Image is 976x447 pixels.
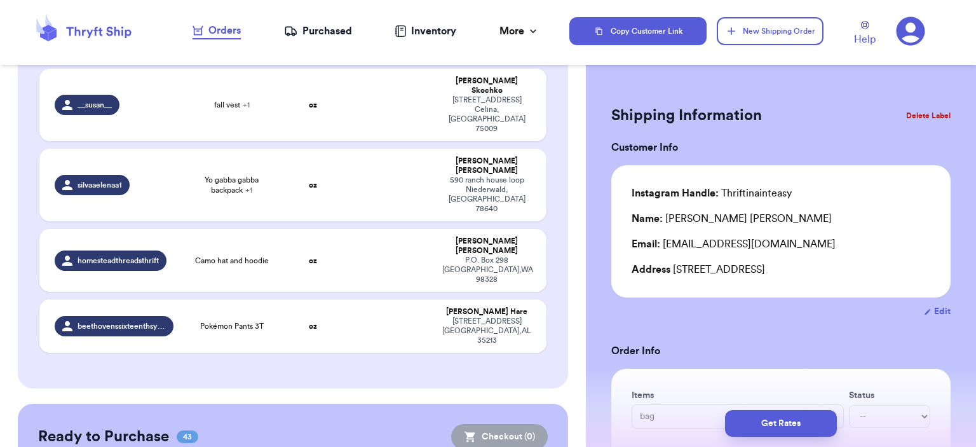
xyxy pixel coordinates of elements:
[395,24,456,39] a: Inventory
[442,175,531,214] div: 590 ranch house loop Niederwald , [GEOGRAPHIC_DATA] 78640
[725,410,837,437] button: Get Rates
[632,214,663,224] span: Name:
[854,32,876,47] span: Help
[632,389,844,402] label: Items
[442,317,531,345] div: [STREET_ADDRESS] [GEOGRAPHIC_DATA] , AL 35213
[245,186,252,194] span: + 1
[569,17,707,45] button: Copy Customer Link
[78,100,112,110] span: __susan__
[717,17,823,45] button: New Shipping Order
[200,321,264,331] span: Pokémon Pants 3T
[195,256,269,266] span: Camo hat and hoodie
[632,188,719,198] span: Instagram Handle:
[214,100,250,110] span: fall vest
[611,106,762,126] h2: Shipping Information
[78,321,166,331] span: beethovenssixteenthsymphony
[632,211,832,226] div: [PERSON_NAME] [PERSON_NAME]
[632,262,930,277] div: [STREET_ADDRESS]
[309,181,317,189] strong: oz
[611,343,951,359] h3: Order Info
[632,186,792,201] div: Thriftinainteasy
[78,180,122,190] span: silvaaelenaa1
[442,76,531,95] div: [PERSON_NAME] Skochko
[854,21,876,47] a: Help
[442,256,531,284] div: P.O. Box 298 [GEOGRAPHIC_DATA] , WA 98328
[901,102,956,130] button: Delete Label
[243,101,250,109] span: + 1
[442,156,531,175] div: [PERSON_NAME] [PERSON_NAME]
[632,265,670,275] span: Address
[309,257,317,265] strong: oz
[611,140,951,155] h3: Customer Info
[193,23,241,38] div: Orders
[499,24,539,39] div: More
[284,24,352,39] a: Purchased
[309,101,317,109] strong: oz
[78,256,159,266] span: homesteadthreadsthrift
[309,322,317,330] strong: oz
[442,307,531,317] div: [PERSON_NAME] Hare
[632,239,660,249] span: Email:
[442,95,531,134] div: [STREET_ADDRESS] Celina , [GEOGRAPHIC_DATA] 75009
[632,237,930,252] div: [EMAIL_ADDRESS][DOMAIN_NAME]
[177,430,198,443] span: 43
[193,23,241,39] a: Orders
[442,237,531,256] div: [PERSON_NAME] [PERSON_NAME]
[924,305,951,318] button: Edit
[189,175,275,195] span: Yo gabba gabba backpack
[849,389,930,402] label: Status
[38,427,169,447] h2: Ready to Purchase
